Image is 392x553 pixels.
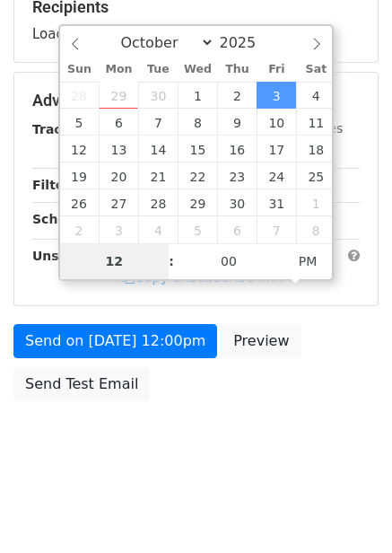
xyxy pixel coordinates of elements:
strong: Schedule [32,212,97,226]
span: Wed [178,64,217,75]
input: Minute [174,243,283,279]
input: Hour [60,243,170,279]
span: October 6, 2025 [99,109,138,136]
span: October 11, 2025 [296,109,335,136]
span: November 6, 2025 [217,216,257,243]
span: October 26, 2025 [60,189,100,216]
span: October 15, 2025 [178,136,217,162]
span: October 12, 2025 [60,136,100,162]
a: Send Test Email [13,367,150,401]
span: October 27, 2025 [99,189,138,216]
span: October 2, 2025 [217,82,257,109]
span: October 17, 2025 [257,136,296,162]
span: October 4, 2025 [296,82,335,109]
span: September 28, 2025 [60,82,100,109]
a: Preview [222,324,301,358]
span: October 14, 2025 [138,136,178,162]
span: : [169,243,174,279]
span: September 30, 2025 [138,82,178,109]
span: October 8, 2025 [178,109,217,136]
span: October 10, 2025 [257,109,296,136]
span: October 19, 2025 [60,162,100,189]
span: October 24, 2025 [257,162,296,189]
span: October 28, 2025 [138,189,178,216]
span: November 5, 2025 [178,216,217,243]
strong: Unsubscribe [32,249,120,263]
span: October 9, 2025 [217,109,257,136]
iframe: Chat Widget [302,467,392,553]
span: November 4, 2025 [138,216,178,243]
span: October 22, 2025 [178,162,217,189]
span: Click to toggle [283,243,333,279]
span: November 7, 2025 [257,216,296,243]
span: Mon [99,64,138,75]
span: October 3, 2025 [257,82,296,109]
h5: Advanced [32,91,360,110]
a: Copy unsubscribe link [121,269,283,285]
span: October 5, 2025 [60,109,100,136]
span: October 20, 2025 [99,162,138,189]
strong: Tracking [32,122,92,136]
span: November 3, 2025 [99,216,138,243]
span: October 23, 2025 [217,162,257,189]
span: Sat [296,64,335,75]
span: Sun [60,64,100,75]
span: November 1, 2025 [296,189,335,216]
span: October 30, 2025 [217,189,257,216]
span: October 29, 2025 [178,189,217,216]
span: October 7, 2025 [138,109,178,136]
span: October 18, 2025 [296,136,335,162]
span: October 21, 2025 [138,162,178,189]
span: October 25, 2025 [296,162,335,189]
span: September 29, 2025 [99,82,138,109]
span: Tue [138,64,178,75]
span: November 8, 2025 [296,216,335,243]
span: Thu [217,64,257,75]
span: October 31, 2025 [257,189,296,216]
span: November 2, 2025 [60,216,100,243]
strong: Filters [32,178,78,192]
span: Fri [257,64,296,75]
span: October 16, 2025 [217,136,257,162]
a: Send on [DATE] 12:00pm [13,324,217,358]
input: Year [214,34,279,51]
span: October 1, 2025 [178,82,217,109]
span: October 13, 2025 [99,136,138,162]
